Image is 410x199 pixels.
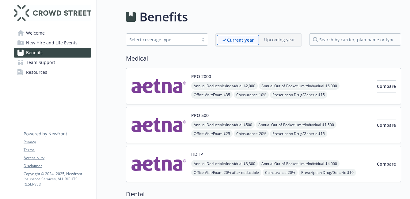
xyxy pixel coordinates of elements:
[129,36,196,43] div: Select coverage type
[263,169,298,176] span: Coinsurance - 20%
[26,48,43,58] span: Benefits
[234,130,269,137] span: Coinsurance - 20%
[270,91,327,99] span: Prescription Drug/Generic - $15
[131,151,186,177] img: Aetna Inc carrier logo
[377,119,396,131] button: Compare
[377,122,396,128] span: Compare
[259,82,340,90] span: Annual Out-of-Pocket Limit/Individual - $6,000
[256,121,336,129] span: Annual Out-of-Pocket Limit/Individual - $1,500
[234,91,269,99] span: Coinsurance - 10%
[131,112,186,138] img: Aetna Inc carrier logo
[26,38,78,48] span: New Hire and Life Events
[259,35,300,45] span: Upcoming year
[377,161,396,167] span: Compare
[26,67,47,77] span: Resources
[191,169,261,176] span: Office Visit/Exam - 20% after deductible
[24,139,91,145] a: Privacy
[14,58,91,67] a: Team Support
[24,171,91,187] p: Copyright © 2024 - 2025 , Newfront Insurance Services, ALL RIGHTS RESERVED
[24,155,91,161] a: Accessibility
[191,73,211,80] button: PPO 2000
[299,169,356,176] span: Prescription Drug/Generic - $10
[259,160,340,167] span: Annual Out-of-Pocket Limit/Individual - $4,000
[14,67,91,77] a: Resources
[26,28,45,38] span: Welcome
[24,147,91,153] a: Terms
[126,54,401,63] h2: Medical
[377,80,396,92] button: Compare
[131,73,186,99] img: Aetna Inc carrier logo
[139,8,188,26] h1: Benefits
[191,151,203,157] button: HDHP
[270,130,327,137] span: Prescription Drug/Generic - $15
[377,158,396,170] button: Compare
[14,38,91,48] a: New Hire and Life Events
[191,160,258,167] span: Annual Deductible/Individual - $3,300
[191,82,258,90] span: Annual Deductible/Individual - $2,000
[126,190,401,199] h2: Dental
[191,112,209,118] button: PPO 500
[309,33,401,46] input: search by carrier, plan name or type
[377,83,396,89] span: Compare
[191,130,233,137] span: Office Visit/Exam - $25
[14,48,91,58] a: Benefits
[24,163,91,169] a: Disclaimer
[191,121,255,129] span: Annual Deductible/Individual - $500
[191,91,233,99] span: Office Visit/Exam - $35
[227,37,254,43] p: Current year
[26,58,55,67] span: Team Support
[264,36,295,43] p: Upcoming year
[14,28,91,38] a: Welcome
